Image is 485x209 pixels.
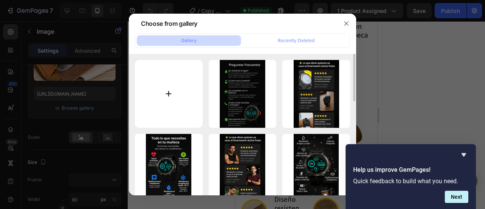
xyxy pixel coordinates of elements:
[220,60,265,128] img: image
[294,60,339,128] img: image
[278,37,314,44] div: Recently Deleted
[111,171,135,207] span: Estética elegante
[294,134,339,202] img: image
[459,150,468,159] button: Hide survey
[353,165,468,174] h2: Help us improve GemPages!
[181,37,197,44] div: Gallery
[137,35,241,46] button: Gallery
[6,178,32,204] img: gempages_490479573448787091-5a54519c-07be-490d-bd6e-42f767eec961.png
[220,134,265,202] img: image
[77,176,104,203] img: gempages_490479573448787091-d10935b5-9170-422c-9584-dc4ed0f2f692.png
[141,19,197,28] div: Choose from gallery
[39,173,64,209] span: Diseño resistente al agua
[12,41,130,160] img: image_demo.jpg
[353,150,468,203] div: Help us improve GemPages!
[146,134,191,202] img: image
[445,191,468,203] button: Next question
[244,35,348,46] button: Recently Deleted
[353,178,468,185] p: Quick feedback to build what you need.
